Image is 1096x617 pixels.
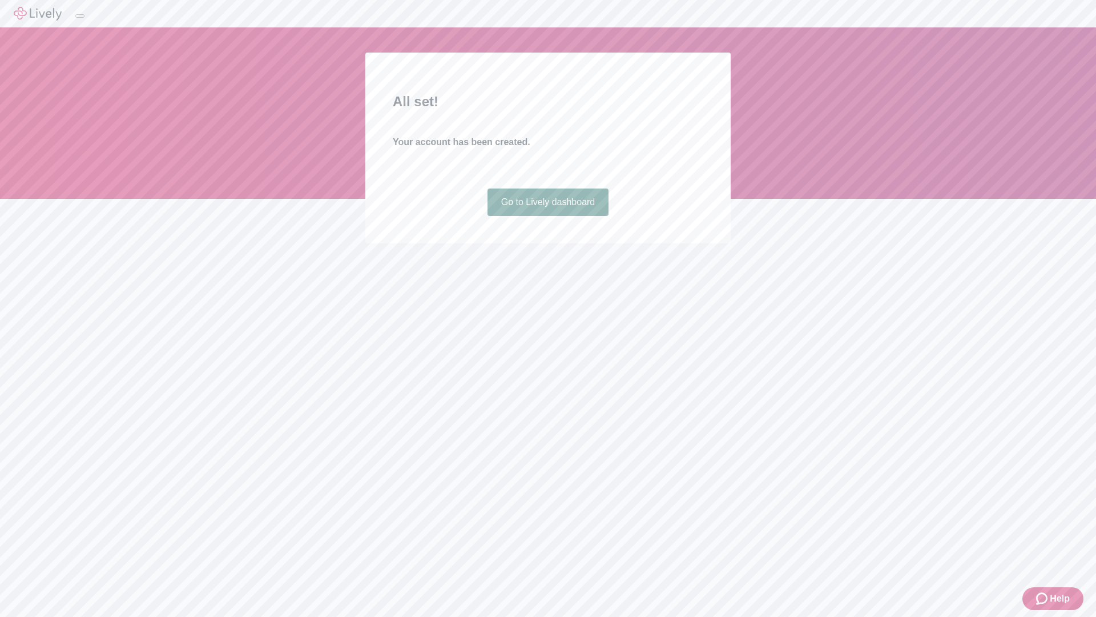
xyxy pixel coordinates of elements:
[14,7,62,21] img: Lively
[1050,592,1070,606] span: Help
[75,14,84,18] button: Log out
[1022,587,1083,610] button: Zendesk support iconHelp
[393,91,703,112] h2: All set!
[393,135,703,149] h4: Your account has been created.
[487,189,609,216] a: Go to Lively dashboard
[1036,592,1050,606] svg: Zendesk support icon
